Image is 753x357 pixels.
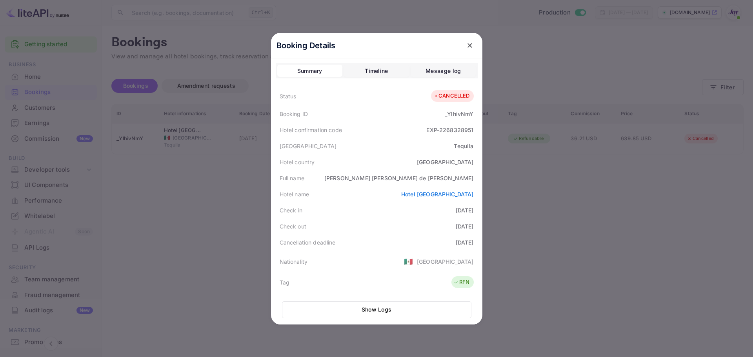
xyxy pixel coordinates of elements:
div: Summary [297,66,322,76]
div: [PERSON_NAME] [PERSON_NAME] de [PERSON_NAME] [324,174,474,182]
div: Booking ID [280,110,308,118]
div: Timeline [365,66,388,76]
div: EXP-2268328951 [426,126,473,134]
div: Check in [280,206,302,214]
span: United States [404,254,413,268]
div: [DATE] [456,206,474,214]
button: Message log [411,65,476,77]
div: [DATE] [456,222,474,230]
div: Hotel country [280,158,315,166]
a: Hotel [GEOGRAPHIC_DATA] [401,191,473,198]
button: Summary [277,65,342,77]
div: Full name [280,174,304,182]
div: Nationality [280,257,308,266]
div: Hotel name [280,190,309,198]
div: RFN [453,278,469,286]
div: [GEOGRAPHIC_DATA] [417,257,474,266]
div: Status [280,92,296,100]
div: _YlhivNmY [445,110,473,118]
div: Hotel confirmation code [280,126,342,134]
div: [DATE] [456,238,474,246]
div: [GEOGRAPHIC_DATA] [417,158,474,166]
div: [GEOGRAPHIC_DATA] [280,142,337,150]
div: Cancellation deadline [280,238,336,246]
div: Check out [280,222,306,230]
button: Show Logs [282,301,471,318]
p: Booking Details [276,40,336,51]
button: Timeline [344,65,409,77]
div: CANCELLED [433,92,469,100]
button: close [463,38,477,53]
div: Tag [280,278,289,286]
div: Message log [426,66,461,76]
div: Tequila [454,142,473,150]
